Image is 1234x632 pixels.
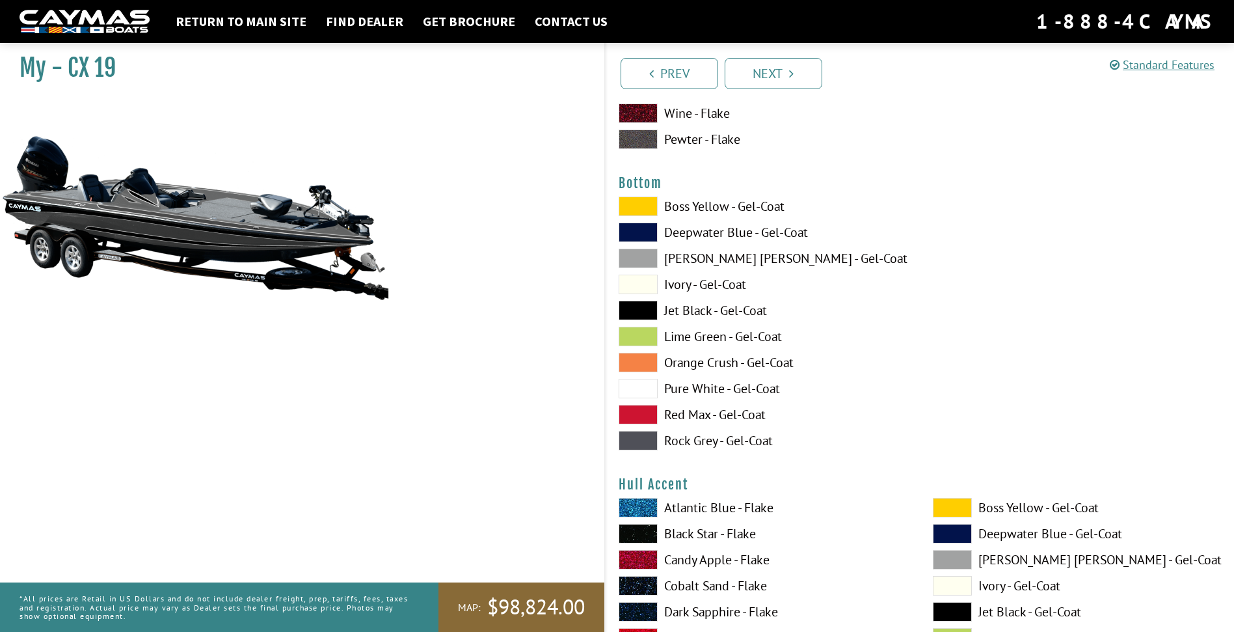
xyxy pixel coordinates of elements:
[619,476,1222,493] h4: Hull Accent
[619,249,907,268] label: [PERSON_NAME] [PERSON_NAME] - Gel-Coat
[487,594,585,621] span: $98,824.00
[619,103,907,123] label: Wine - Flake
[619,379,907,398] label: Pure White - Gel-Coat
[933,576,1221,596] label: Ivory - Gel-Coat
[619,327,907,346] label: Lime Green - Gel-Coat
[619,223,907,242] label: Deepwater Blue - Gel-Coat
[619,431,907,450] label: Rock Grey - Gel-Coat
[528,13,614,30] a: Contact Us
[619,602,907,622] label: Dark Sapphire - Flake
[619,524,907,543] label: Black Star - Flake
[933,550,1221,570] label: [PERSON_NAME] [PERSON_NAME] - Gel-Coat
[933,524,1221,543] label: Deepwater Blue - Gel-Coat
[619,197,907,216] label: Boss Yellow - Gel-Coat
[619,301,907,320] label: Jet Black - Gel-Coat
[20,53,572,83] h1: My - CX 19
[619,175,1222,191] h4: Bottom
[619,405,907,424] label: Red Max - Gel-Coat
[933,498,1221,517] label: Boss Yellow - Gel-Coat
[621,58,718,89] a: Prev
[1110,57,1214,72] a: Standard Features
[438,583,604,632] a: MAP:$98,824.00
[319,13,410,30] a: Find Dealer
[619,498,907,517] label: Atlantic Blue - Flake
[619,353,907,372] label: Orange Crush - Gel-Coat
[169,13,313,30] a: Return to main site
[619,275,907,294] label: Ivory - Gel-Coat
[416,13,522,30] a: Get Brochure
[725,58,822,89] a: Next
[933,602,1221,622] label: Jet Black - Gel-Coat
[619,576,907,596] label: Cobalt Sand - Flake
[20,10,150,34] img: white-logo-c9c8dbefe5ff5ceceb0f0178aa75bf4bb51f6bca0971e226c86eb53dfe498488.png
[619,130,907,149] label: Pewter - Flake
[619,550,907,570] label: Candy Apple - Flake
[1036,7,1214,36] div: 1-888-4CAYMAS
[458,601,481,614] span: MAP:
[20,588,409,627] p: *All prices are Retail in US Dollars and do not include dealer freight, prep, tariffs, fees, taxe...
